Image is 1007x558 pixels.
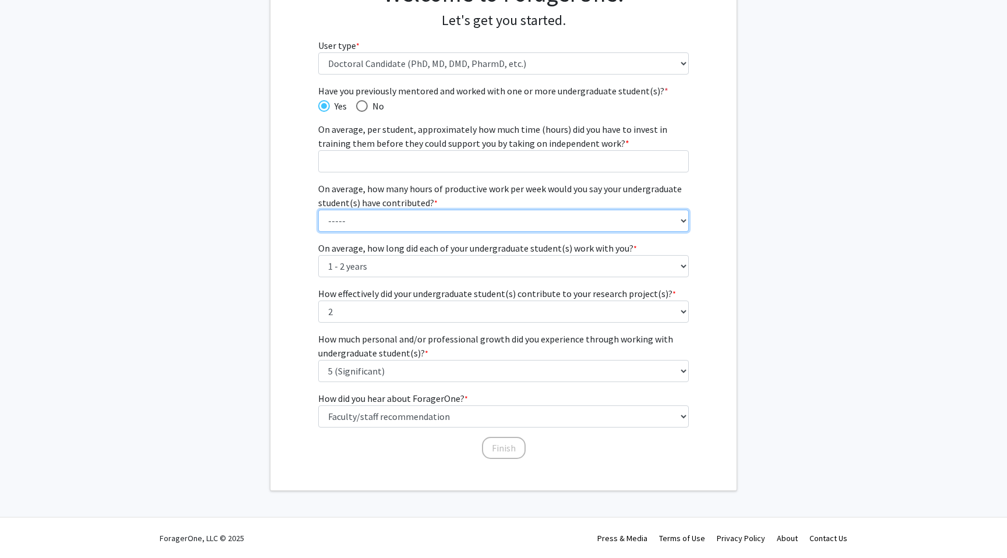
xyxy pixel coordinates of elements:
[368,99,384,113] span: No
[717,533,765,543] a: Privacy Policy
[597,533,647,543] a: Press & Media
[9,506,50,549] iframe: Chat
[318,84,689,98] span: Have you previously mentored and worked with one or more undergraduate student(s)?
[318,98,689,113] mat-radio-group: Have you previously mentored and worked with one or more undergraduate student(s)?
[809,533,847,543] a: Contact Us
[318,12,689,29] h4: Let's get you started.
[659,533,705,543] a: Terms of Use
[318,241,637,255] label: On average, how long did each of your undergraduate student(s) work with you?
[318,332,689,360] label: How much personal and/or professional growth did you experience through working with undergraduat...
[482,437,526,459] button: Finish
[330,99,347,113] span: Yes
[318,182,689,210] label: On average, how many hours of productive work per week would you say your undergraduate student(s...
[318,287,676,301] label: How effectively did your undergraduate student(s) contribute to your research project(s)?
[318,391,468,405] label: How did you hear about ForagerOne?
[318,38,360,52] label: User type
[318,123,667,149] span: On average, per student, approximately how much time (hours) did you have to invest in training t...
[777,533,798,543] a: About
